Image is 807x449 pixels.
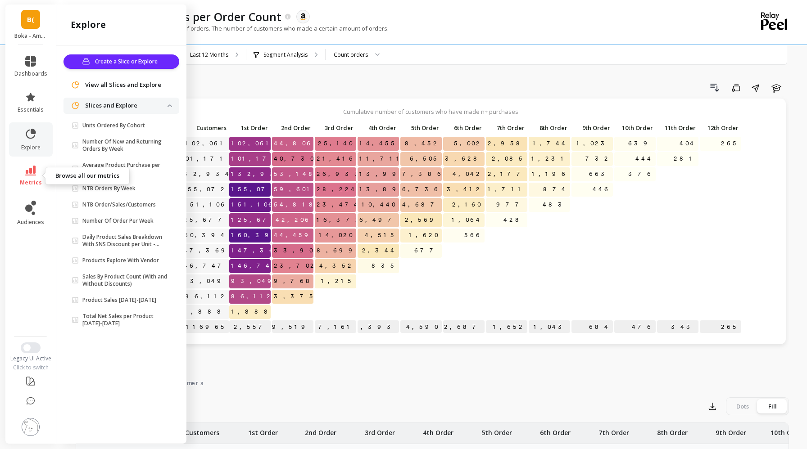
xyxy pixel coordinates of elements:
[358,137,399,150] span: 14,455
[229,244,287,257] span: 147,369
[315,121,356,134] p: 3rd Order
[452,137,485,150] span: 5,002
[82,233,168,248] p: Daily Product Sales Breakdown With SNS Discount per Unit - New Customers
[315,213,364,227] span: 16,372
[82,138,168,153] p: Number Of New and Returning Orders By Week
[71,101,80,110] img: navigation item icon
[614,320,656,334] p: 476
[182,305,229,319] a: 1,888
[541,198,570,211] span: 483
[175,121,218,135] div: Toggle SortBy
[248,423,278,437] p: 1st Order
[14,70,47,77] span: dashboards
[702,124,739,131] span: 12th Order
[486,137,528,150] span: 2,958
[315,152,358,166] span: 21,416
[177,152,229,166] a: 101,171
[21,144,41,151] span: explore
[358,320,399,334] p: 8,393
[229,183,279,196] span: 155,072
[317,124,354,131] span: 3rd Order
[272,167,321,181] span: 53,148
[85,101,168,110] p: Slices and Explore
[82,273,168,287] p: Sales By Product Count (With and Without Discounts)
[445,183,485,196] span: 3,412
[181,198,229,211] a: 151,106
[358,152,406,166] span: 11,711
[272,152,317,166] span: 40,730
[486,183,527,196] span: 1,711
[82,296,156,304] p: Product Sales [DATE]-[DATE]
[317,229,356,242] span: 14,020
[76,24,389,32] p: Number of customers by number of orders. The number of customers who made a certain amount of ord...
[229,152,281,166] span: 101,171
[530,167,570,181] span: 1,196
[263,51,308,58] p: Segment Analysis
[175,259,230,273] a: 146,747
[626,137,656,150] span: 639
[541,183,570,196] span: 874
[657,423,688,437] p: 8th Order
[18,106,44,113] span: essentials
[443,121,485,135] div: Toggle SortBy
[272,229,317,242] span: 44,459
[229,290,275,303] span: 86,112
[728,399,757,413] div: Dots
[82,257,159,264] p: Products Explore With Vendor
[363,229,399,242] span: 4,515
[175,244,233,257] a: 147,369
[400,121,442,134] p: 5th Order
[175,121,229,134] p: Customers
[359,124,396,131] span: 4th Order
[315,167,367,181] span: 26,933
[413,244,442,257] span: 677
[14,32,47,40] p: Boka - Amazon (Essor)
[443,121,485,134] p: 6th Order
[315,183,359,196] span: 28,224
[175,213,230,227] a: 125,677
[229,213,284,227] span: 125,677
[82,122,145,129] p: Units Ordered By Cohort
[71,81,80,90] img: navigation item icon
[757,399,787,413] div: Fill
[403,213,442,227] span: 2,569
[272,320,313,334] p: 39,519
[481,423,512,437] p: 5th Order
[179,183,229,196] a: 155,072
[486,121,527,134] p: 7th Order
[529,121,570,134] p: 8th Order
[700,121,741,134] p: 12th Order
[486,167,529,181] span: 2,177
[400,167,446,181] span: 7,386
[450,213,485,227] span: 1,064
[719,137,741,150] span: 265
[5,355,56,362] div: Legacy UI Active
[168,104,172,107] img: down caret icon
[17,219,44,226] span: audiences
[183,137,229,150] a: 102,061
[530,152,570,166] span: 1,231
[179,274,229,288] a: 93,049
[177,124,227,131] span: Customers
[494,198,527,211] span: 977
[614,121,657,135] div: Toggle SortBy
[82,201,156,208] p: NTB Order/Sales/Customers
[400,320,442,334] p: 4,590
[443,152,485,166] span: 3,628
[229,274,280,288] span: 93,049
[272,121,313,134] p: 2nd Order
[575,137,613,150] span: 1,023
[272,198,321,211] span: 54,818
[272,290,318,303] span: 3,375
[229,167,288,181] span: 132,934
[614,121,656,134] p: 10th Order
[657,320,698,334] p: 343
[272,259,319,273] span: 23,702
[584,152,613,166] span: 732
[450,198,485,211] span: 2,160
[771,423,805,437] p: 10th Order
[272,137,315,150] span: 44,806
[659,124,696,131] span: 11th Order
[678,137,698,150] span: 404
[190,51,228,58] p: Last 12 Months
